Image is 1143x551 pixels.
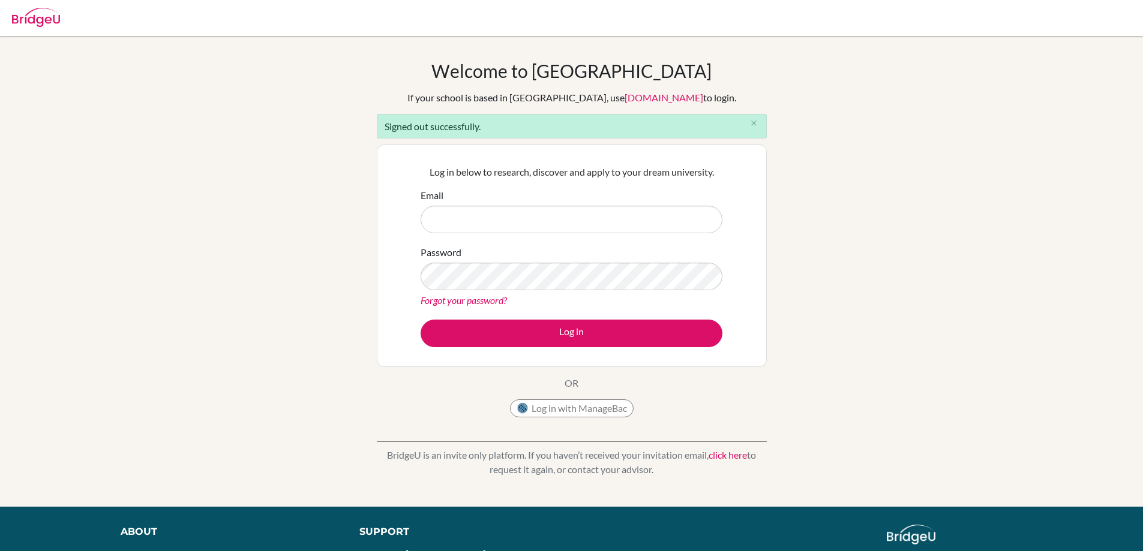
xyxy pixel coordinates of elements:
div: If your school is based in [GEOGRAPHIC_DATA], use to login. [407,91,736,105]
div: Signed out successfully. [377,114,767,138]
label: Password [421,245,461,260]
p: BridgeU is an invite only platform. If you haven’t received your invitation email, to request it ... [377,448,767,477]
label: Email [421,188,443,203]
h1: Welcome to [GEOGRAPHIC_DATA] [431,60,712,82]
img: Bridge-U [12,8,60,27]
button: Log in with ManageBac [510,399,634,417]
button: Close [742,115,766,133]
a: Forgot your password? [421,294,507,306]
button: Log in [421,320,722,347]
div: About [121,525,332,539]
div: Support [359,525,557,539]
img: logo_white@2x-f4f0deed5e89b7ecb1c2cc34c3e3d731f90f0f143d5ea2071677605dd97b5244.png [887,525,935,544]
p: Log in below to research, discover and apply to your dream university. [421,165,722,179]
a: [DOMAIN_NAME] [625,92,703,103]
a: click here [709,449,747,460]
p: OR [565,376,578,390]
i: close [749,119,758,128]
